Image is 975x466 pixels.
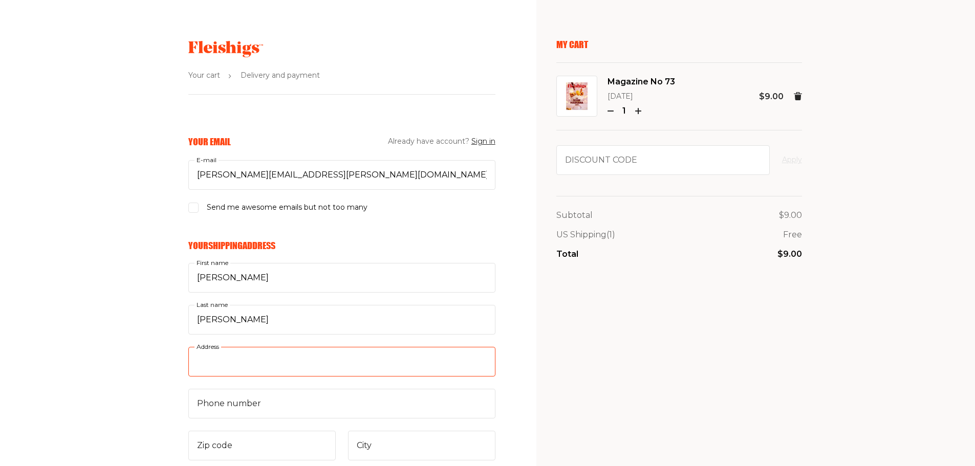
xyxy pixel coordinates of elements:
[556,39,802,50] p: My Cart
[779,209,802,222] p: $9.00
[188,263,495,293] input: First name
[207,202,367,214] span: Send me awesome emails but not too many
[188,431,336,460] input: Zip code
[194,154,219,166] label: E-mail
[188,203,199,213] input: Send me awesome emails but not too many
[188,347,495,376] input: Address
[556,228,615,241] p: US Shipping (1)
[759,90,784,103] p: $9.00
[608,75,675,88] span: Magazine No 73
[194,299,230,310] label: Last name
[556,248,578,261] p: Total
[194,341,221,352] label: Address
[188,136,231,147] h6: Your Email
[783,228,802,241] p: Free
[556,209,593,222] p: Subtotal
[618,104,631,118] p: 1
[188,160,495,190] input: E-mail
[777,248,802,261] p: $9.00
[471,136,495,148] button: Sign in
[188,70,220,82] span: Your cart
[608,91,675,103] p: [DATE]
[782,154,802,166] button: Apply
[188,305,495,335] input: Last name
[388,136,495,148] span: Already have account?
[188,389,495,418] input: Phone number
[241,70,320,82] span: Delivery and payment
[188,240,495,251] h6: Your Shipping Address
[566,82,588,110] img: Magazine No 73 Image
[556,145,770,175] input: Discount code
[348,431,495,460] input: City
[194,257,230,269] label: First name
